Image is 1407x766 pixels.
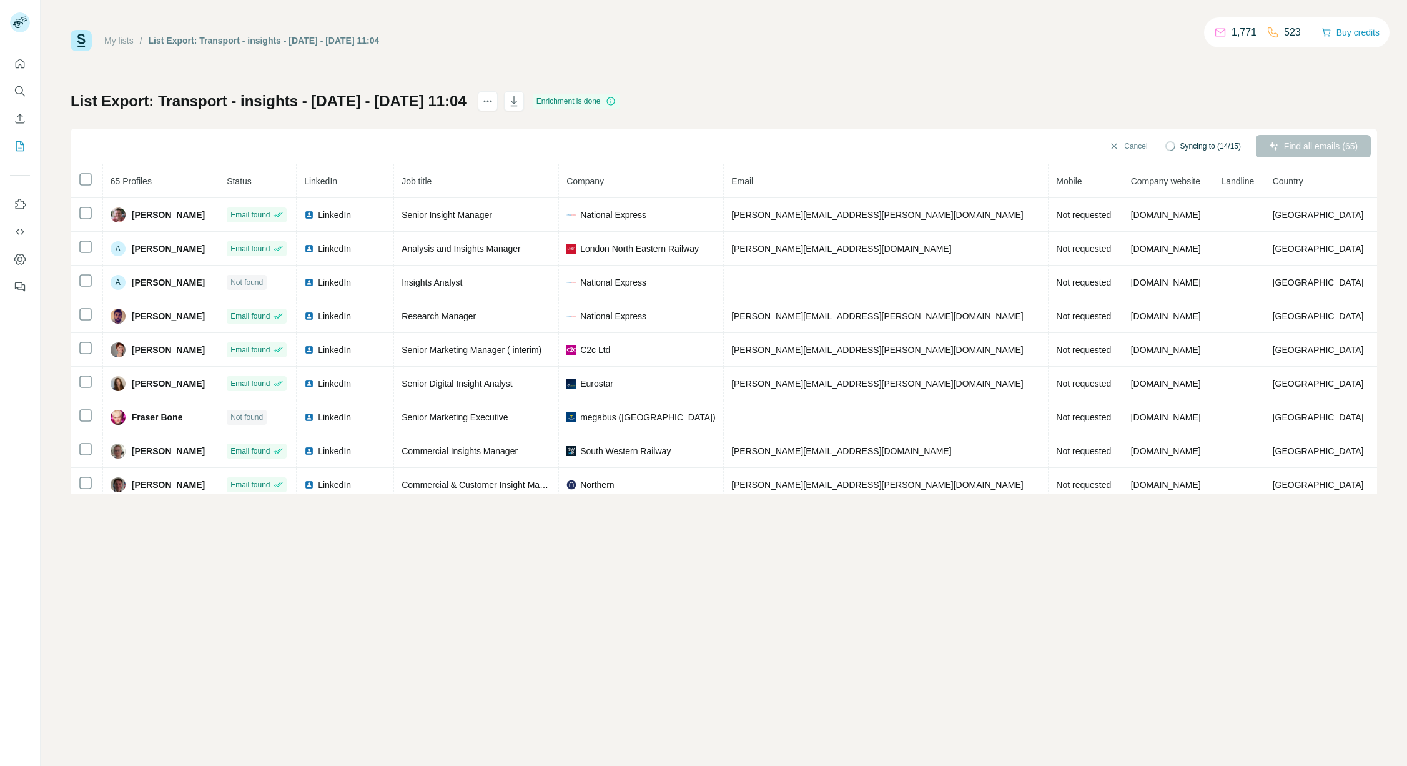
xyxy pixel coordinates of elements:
span: Not requested [1056,311,1111,321]
span: Company [566,176,604,186]
span: [PERSON_NAME][EMAIL_ADDRESS][PERSON_NAME][DOMAIN_NAME] [731,210,1024,220]
img: Avatar [111,376,126,391]
span: Email found [230,243,270,254]
span: Syncing to (14/15) [1180,141,1241,152]
span: [GEOGRAPHIC_DATA] [1273,311,1364,321]
span: Northern [580,479,614,491]
span: [PERSON_NAME][EMAIL_ADDRESS][DOMAIN_NAME] [731,244,951,254]
span: Senior Marketing Executive [402,412,508,422]
span: Eurostar [580,377,613,390]
button: Quick start [10,52,30,75]
p: 1,771 [1232,25,1256,40]
span: Company website [1131,176,1200,186]
span: [PERSON_NAME] [132,276,205,289]
span: Not found [230,412,263,423]
img: company-logo [566,480,576,490]
img: LinkedIn logo [304,412,314,422]
img: LinkedIn logo [304,244,314,254]
span: [PERSON_NAME][EMAIL_ADDRESS][DOMAIN_NAME] [731,446,951,456]
span: [GEOGRAPHIC_DATA] [1273,480,1364,490]
span: Not requested [1056,379,1111,389]
img: company-logo [566,244,576,254]
span: National Express [580,276,646,289]
li: / [140,34,142,47]
span: Analysis and Insights Manager [402,244,521,254]
span: LinkedIn [318,276,351,289]
img: company-logo [566,379,576,389]
span: Insights Analyst [402,277,462,287]
div: A [111,275,126,290]
span: [DOMAIN_NAME] [1131,345,1201,355]
img: company-logo [566,345,576,355]
span: [PERSON_NAME][EMAIL_ADDRESS][PERSON_NAME][DOMAIN_NAME] [731,379,1024,389]
span: Not found [230,277,263,288]
button: Enrich CSV [10,107,30,130]
span: Fraser Bone [132,411,183,424]
span: Commercial Insights Manager [402,446,518,456]
span: Not requested [1056,277,1111,287]
img: Avatar [111,309,126,324]
div: Enrichment is done [533,94,620,109]
img: LinkedIn logo [304,345,314,355]
img: Avatar [111,342,126,357]
span: [DOMAIN_NAME] [1131,379,1201,389]
span: Email found [230,344,270,356]
span: South Western Railway [580,445,671,457]
img: LinkedIn logo [304,277,314,287]
button: Buy credits [1321,24,1380,41]
img: company-logo [566,214,576,216]
span: [GEOGRAPHIC_DATA] [1273,446,1364,456]
span: Email found [230,209,270,221]
button: Feedback [10,276,30,298]
span: Senior Insight Manager [402,210,492,220]
span: [DOMAIN_NAME] [1131,446,1201,456]
img: LinkedIn logo [304,480,314,490]
span: Not requested [1056,244,1111,254]
span: Email found [230,311,270,322]
span: Senior Marketing Manager ( interim) [402,345,541,355]
span: Email [731,176,753,186]
span: [GEOGRAPHIC_DATA] [1273,244,1364,254]
span: [GEOGRAPHIC_DATA] [1273,277,1364,287]
span: [PERSON_NAME][EMAIL_ADDRESS][PERSON_NAME][DOMAIN_NAME] [731,311,1024,321]
span: Country [1273,176,1303,186]
span: [PERSON_NAME] [132,479,205,491]
span: Research Manager [402,311,476,321]
span: [DOMAIN_NAME] [1131,480,1201,490]
span: [PERSON_NAME] [132,242,205,255]
span: LinkedIn [318,479,351,491]
span: [DOMAIN_NAME] [1131,412,1201,422]
img: LinkedIn logo [304,446,314,456]
span: Not requested [1056,480,1111,490]
span: Not requested [1056,210,1111,220]
span: London North Eastern Railway [580,242,699,255]
span: Job title [402,176,432,186]
span: [PERSON_NAME] [132,209,205,221]
span: [GEOGRAPHIC_DATA] [1273,412,1364,422]
span: [PERSON_NAME] [132,310,205,322]
p: 523 [1284,25,1301,40]
span: Email found [230,479,270,490]
button: Use Surfe API [10,221,30,243]
span: LinkedIn [318,310,351,322]
a: My lists [104,36,134,46]
img: Avatar [111,410,126,425]
button: Cancel [1100,135,1156,157]
img: Avatar [111,477,126,492]
span: [GEOGRAPHIC_DATA] [1273,379,1364,389]
img: company-logo [566,282,576,283]
span: LinkedIn [318,242,351,255]
span: LinkedIn [304,176,337,186]
span: [DOMAIN_NAME] [1131,210,1201,220]
span: [DOMAIN_NAME] [1131,311,1201,321]
span: [DOMAIN_NAME] [1131,244,1201,254]
button: Search [10,80,30,102]
span: [PERSON_NAME] [132,344,205,356]
img: Surfe Logo [71,30,92,51]
span: [PERSON_NAME][EMAIL_ADDRESS][PERSON_NAME][DOMAIN_NAME] [731,345,1024,355]
span: [PERSON_NAME][EMAIL_ADDRESS][PERSON_NAME][DOMAIN_NAME] [731,480,1024,490]
span: [PERSON_NAME] [132,377,205,390]
button: Dashboard [10,248,30,271]
span: Not requested [1056,446,1111,456]
div: List Export: Transport - insights - [DATE] - [DATE] 11:04 [149,34,380,47]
